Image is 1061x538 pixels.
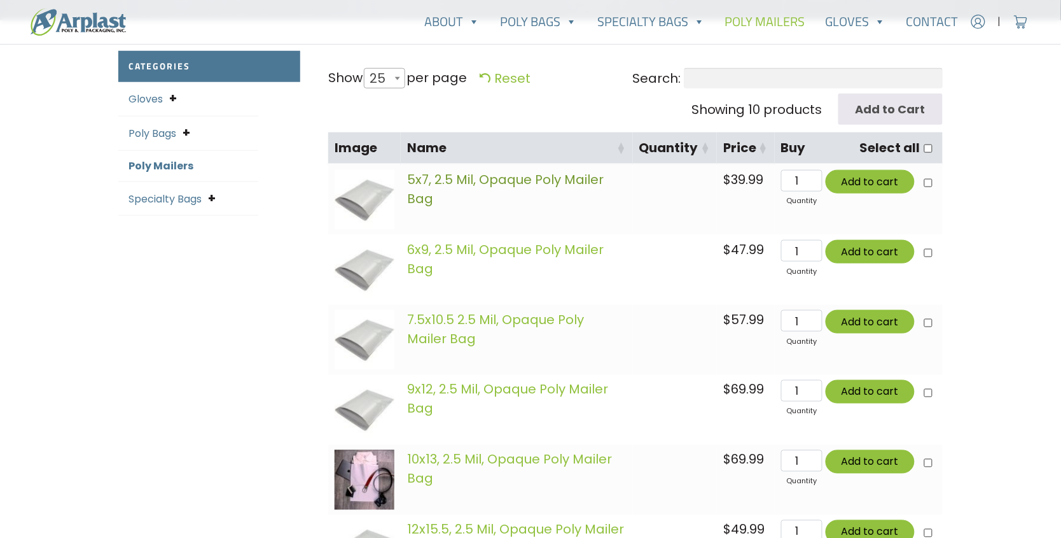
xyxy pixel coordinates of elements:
[407,311,584,348] a: 7.5x10.5 2.5 Mil, Opaque Poly Mailer Bag
[128,192,202,206] a: Specialty Bags
[128,126,176,141] a: Poly Bags
[723,451,764,469] bdi: 69.99
[490,9,587,34] a: Poly Bags
[781,240,822,262] input: Qty
[633,132,717,165] th: Quantity: activate to sort column ascending
[860,139,920,157] label: Select all
[335,310,394,370] img: images
[838,94,943,125] input: Add to Cart
[775,132,943,165] th: BuySelect all
[407,171,604,208] a: 5x7, 2.5 Mil, Opaque Poly Mailer Bag
[335,450,394,510] img: images
[335,380,394,440] img: images
[723,171,731,188] span: $
[723,171,763,188] bdi: 39.99
[128,159,193,173] a: Poly Mailers
[118,51,300,82] h2: Categories
[407,241,604,278] a: 6x9, 2.5 Mil, Opaque Poly Mailer Bag
[896,9,969,34] a: Contact
[781,450,822,472] input: Qty
[335,240,394,300] img: images
[364,63,398,94] span: 25
[31,8,126,36] img: logo
[998,14,1001,29] span: |
[328,132,401,165] th: Image
[407,381,608,418] a: 9x12, 2.5 Mil, Opaque Poly Mailer Bag
[723,451,731,469] span: $
[826,380,915,404] button: Add to cart
[128,92,163,106] a: Gloves
[587,9,715,34] a: Specialty Bags
[414,9,490,34] a: About
[826,240,915,264] button: Add to cart
[480,69,530,87] a: Reset
[723,311,764,329] bdi: 57.99
[407,451,612,488] a: 10x13, 2.5 Mil, Opaque Poly Mailer Bag
[826,310,915,334] button: Add to cart
[715,9,815,34] a: Poly Mailers
[781,310,822,332] input: Qty
[401,132,633,165] th: Name: activate to sort column ascending
[781,170,822,192] input: Qty
[723,241,764,258] bdi: 47.99
[632,68,943,88] label: Search:
[684,68,943,88] input: Search:
[826,450,915,474] button: Add to cart
[723,381,731,399] span: $
[364,68,405,88] span: 25
[781,380,822,402] input: Qty
[723,241,731,258] span: $
[691,100,822,119] div: Showing 10 products
[328,68,467,89] label: Show per page
[815,9,896,34] a: Gloves
[723,381,764,399] bdi: 69.99
[723,311,731,329] span: $
[717,132,774,165] th: Price: activate to sort column ascending
[826,170,915,194] button: Add to cart
[335,170,394,230] img: images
